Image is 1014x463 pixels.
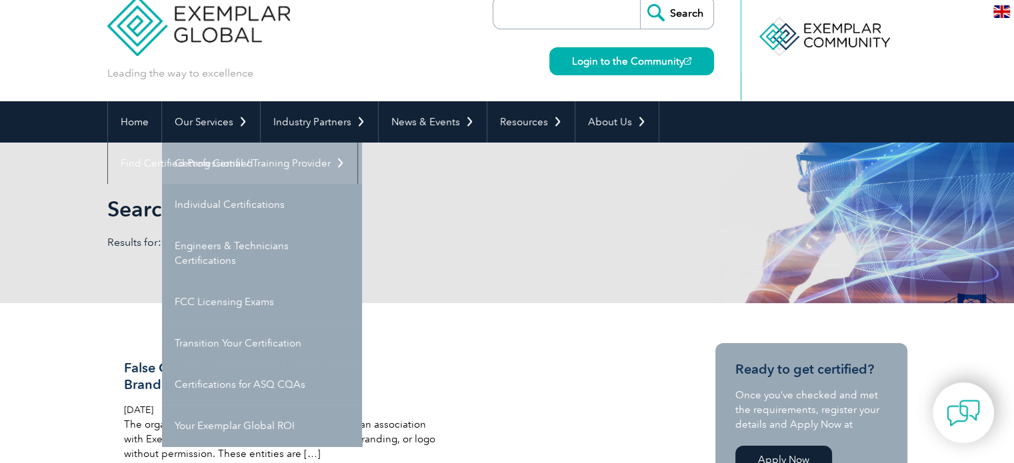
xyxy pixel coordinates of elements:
[107,235,507,250] p: Results for: register
[124,360,440,393] h3: False Claims/Unapproved Use of Brand and Logo Register
[549,47,714,75] a: Login to the Community
[735,388,887,432] p: Once you’ve checked and met the requirements, register your details and Apply Now at
[162,364,362,405] a: Certifications for ASQ CQAs
[124,417,440,461] p: The organizations listed below are falsely claiming an association with Exemplar Global and/or ar...
[162,281,362,322] a: FCC Licensing Exams
[735,361,887,378] h3: Ready to get certified?
[575,101,659,143] a: About Us
[108,143,357,184] a: Find Certified Professional / Training Provider
[162,225,362,281] a: Engineers & Technicians Certifications
[162,184,362,225] a: Individual Certifications
[124,404,153,416] span: [DATE]
[947,396,980,430] img: contact-chat.png
[107,196,619,222] h1: Search
[379,101,487,143] a: News & Events
[487,101,575,143] a: Resources
[107,66,253,81] p: Leading the way to excellence
[108,101,161,143] a: Home
[993,5,1010,18] img: en
[684,57,691,65] img: open_square.png
[162,322,362,364] a: Transition Your Certification
[162,405,362,446] a: Your Exemplar Global ROI
[261,101,378,143] a: Industry Partners
[162,101,260,143] a: Our Services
